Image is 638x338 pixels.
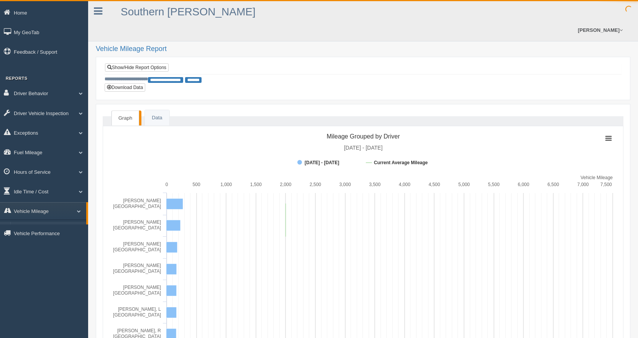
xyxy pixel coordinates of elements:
tspan: [PERSON_NAME] [123,263,161,268]
text: 6,000 [518,182,529,187]
a: Show/Hide Report Options [105,63,169,72]
text: 6,500 [548,182,559,187]
text: 5,500 [488,182,500,187]
text: 3,000 [340,182,351,187]
tspan: [GEOGRAPHIC_DATA] [113,225,161,231]
a: [PERSON_NAME] [574,19,627,41]
tspan: [GEOGRAPHIC_DATA] [113,204,161,209]
text: 4,000 [399,182,410,187]
text: 0 [166,182,168,187]
tspan: [PERSON_NAME], L [118,307,161,312]
text: 1,500 [250,182,262,187]
tspan: [PERSON_NAME] [123,285,161,290]
tspan: [DATE] - [DATE] [344,145,383,151]
button: Download Data [105,83,145,92]
tspan: Vehicle Mileage [581,175,613,180]
text: 5,000 [458,182,470,187]
tspan: [PERSON_NAME] [123,241,161,247]
text: 2,500 [310,182,321,187]
tspan: Current Average Mileage [374,160,428,165]
tspan: [PERSON_NAME], R [117,328,161,333]
tspan: [PERSON_NAME] [123,219,161,225]
text: 4,500 [428,182,440,187]
text: 7,500 [600,182,612,187]
text: 7,000 [577,182,589,187]
text: 1,000 [220,182,232,187]
tspan: [GEOGRAPHIC_DATA] [113,312,161,318]
tspan: [GEOGRAPHIC_DATA] [113,269,161,274]
tspan: Mileage Grouped by Driver [326,133,400,140]
text: 3,500 [369,182,381,187]
a: Vehicle Mileage [14,222,86,236]
text: 2,000 [280,182,291,187]
tspan: [GEOGRAPHIC_DATA] [113,290,161,296]
a: Data [145,110,169,126]
tspan: [GEOGRAPHIC_DATA] [113,247,161,252]
tspan: [PERSON_NAME] [123,198,161,203]
tspan: [DATE] - [DATE] [305,160,339,165]
text: 500 [193,182,200,187]
a: Southern [PERSON_NAME] [121,6,256,18]
a: Graph [112,110,139,126]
